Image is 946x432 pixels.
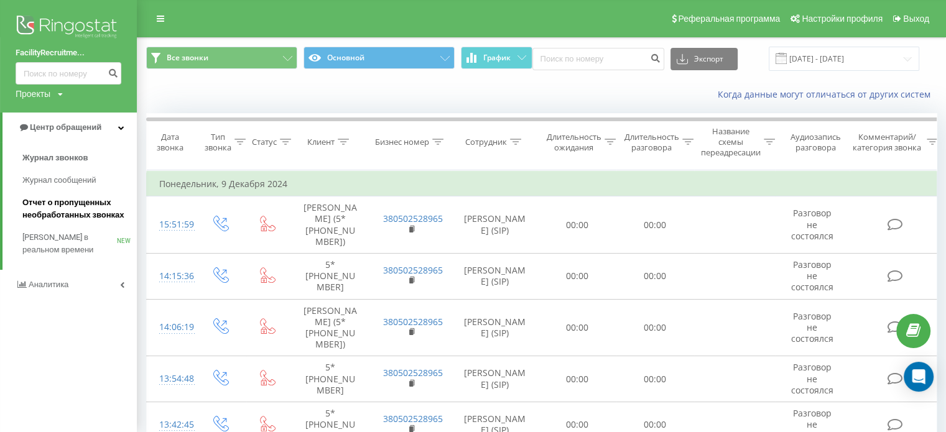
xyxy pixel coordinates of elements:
td: 00:00 [616,254,694,300]
input: Поиск по номеру [532,48,664,70]
a: 380502528965 [383,264,443,276]
span: Аналитика [29,280,68,289]
span: [PERSON_NAME] в реальном времени [22,231,117,256]
a: 380502528965 [383,213,443,224]
td: [PERSON_NAME] (SIP) [452,299,539,356]
span: Разговор не состоялся [791,207,833,241]
span: Настройки профиля [802,14,883,24]
td: [PERSON_NAME] (5*[PHONE_NUMBER]) [290,299,371,356]
span: Реферальная программа [678,14,780,24]
div: Статус [252,137,277,147]
a: FacilityRecruitme... [16,47,121,59]
td: 00:00 [539,196,616,254]
span: Все звонки [167,53,208,63]
img: Ringostat logo [16,12,121,44]
div: Open Intercom Messenger [904,362,934,392]
a: Когда данные могут отличаться от других систем [718,88,937,100]
div: Аудиозапись разговора [786,132,846,153]
div: Проекты [16,88,50,100]
td: [PERSON_NAME] (SIP) [452,356,539,402]
span: Отчет о пропущенных необработанных звонках [22,196,131,221]
a: 380502528965 [383,316,443,328]
a: 380502528965 [383,413,443,425]
span: Разговор не состоялся [791,259,833,293]
a: [PERSON_NAME] в реальном времениNEW [22,226,137,261]
span: Журнал сообщений [22,174,96,186]
td: 00:00 [616,299,694,356]
td: 00:00 [539,299,616,356]
td: 00:00 [539,254,616,300]
div: 14:06:19 [159,315,184,339]
a: Отчет о пропущенных необработанных звонках [22,191,137,226]
button: Все звонки [146,47,297,69]
button: Экспорт [670,48,738,70]
span: Разговор не состоялся [791,310,833,344]
div: Дата звонка [147,132,193,153]
button: График [461,47,532,69]
div: Комментарий/категория звонка [851,132,924,153]
div: 13:54:48 [159,367,184,391]
div: Бизнес номер [375,137,429,147]
td: [PERSON_NAME] (5*[PHONE_NUMBER]) [290,196,371,254]
div: 14:15:36 [159,264,184,288]
td: 00:00 [616,356,694,402]
span: График [483,53,511,62]
a: Журнал сообщений [22,169,137,191]
td: Понедельник, 9 Декабря 2024 [147,172,943,196]
a: Журнал звонков [22,147,137,169]
a: 380502528965 [383,367,443,379]
div: 15:51:59 [159,213,184,237]
span: Разговор не состоялся [791,361,833,395]
td: 00:00 [616,196,694,254]
td: 00:00 [539,356,616,402]
div: Длительность разговора [624,132,679,153]
div: Сотрудник [465,137,507,147]
span: Центр обращений [30,122,101,132]
input: Поиск по номеру [16,62,121,85]
div: Клиент [307,137,335,147]
td: [PERSON_NAME] (SIP) [452,254,539,300]
td: 5*[PHONE_NUMBER] [290,254,371,300]
span: Журнал звонков [22,152,88,164]
button: Основной [304,47,455,69]
td: [PERSON_NAME] (SIP) [452,196,539,254]
div: Тип звонка [205,132,231,153]
td: 5*[PHONE_NUMBER] [290,356,371,402]
div: Длительность ожидания [547,132,601,153]
span: Выход [903,14,929,24]
a: Центр обращений [2,113,137,142]
div: Название схемы переадресации [701,126,761,158]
